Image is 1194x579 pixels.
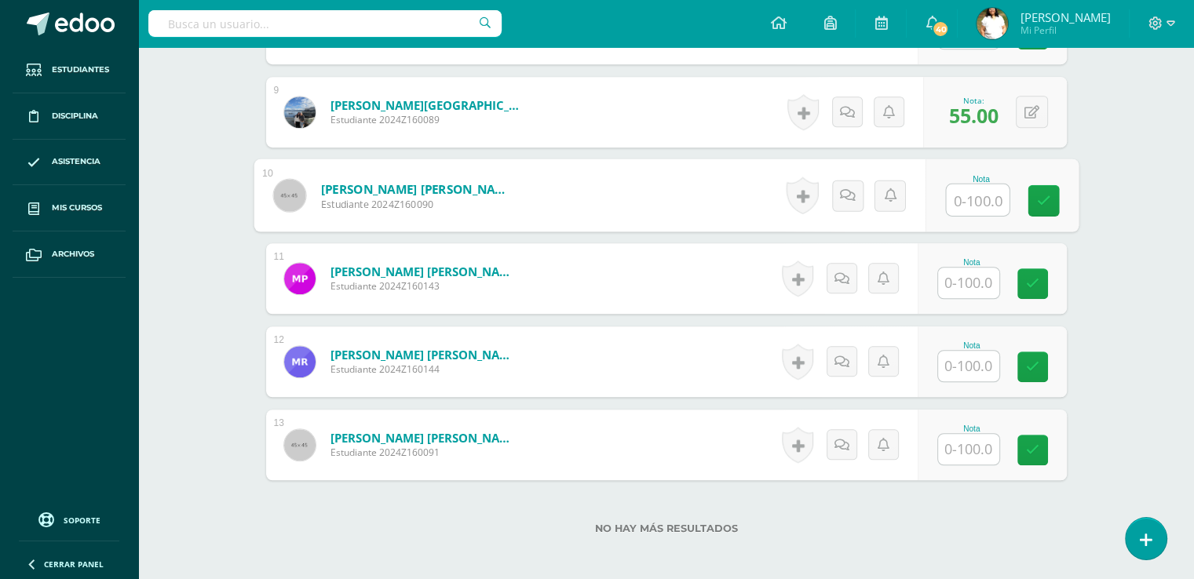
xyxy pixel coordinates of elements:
[330,362,519,376] span: Estudiante 2024Z160144
[949,102,999,129] span: 55.00
[330,97,519,113] a: [PERSON_NAME][GEOGRAPHIC_DATA]
[19,508,119,530] a: Soporte
[937,341,1006,350] div: Nota
[13,93,126,140] a: Disciplina
[284,263,316,294] img: 01a78949391f59fc7837a8c26efe6b20.png
[330,113,519,126] span: Estudiante 2024Z160089
[64,515,100,526] span: Soporte
[320,197,514,211] span: Estudiante 2024Z160090
[330,279,519,293] span: Estudiante 2024Z160143
[937,424,1006,433] div: Nota
[266,523,1067,534] label: No hay más resultados
[44,559,104,570] span: Cerrar panel
[273,179,305,211] img: 45x45
[946,184,1009,216] input: 0-100.0
[320,180,514,197] a: [PERSON_NAME] [PERSON_NAME]
[938,268,999,298] input: 0-100.0
[52,202,102,214] span: Mis cursos
[13,185,126,231] a: Mis cursos
[938,434,999,464] input: 0-100.0
[52,110,98,122] span: Disciplina
[938,351,999,381] input: 0-100.0
[330,264,519,279] a: [PERSON_NAME] [PERSON_NAME]
[937,258,1006,267] div: Nota
[13,140,126,186] a: Asistencia
[977,8,1008,39] img: c7b04b25378ff11843444faa8800c300.png
[13,231,126,278] a: Archivos
[148,10,502,37] input: Busca un usuario...
[1020,24,1110,37] span: Mi Perfil
[949,95,999,106] div: Nota:
[330,347,519,362] a: [PERSON_NAME] [PERSON_NAME]
[284,96,316,128] img: 048c5498daa5038d0e2262d515d23ffe.png
[52,248,94,260] span: Archivos
[284,346,316,377] img: 5d2d81588ed9166d9a3fee1acc1d0f9d.png
[52,155,100,168] span: Asistencia
[330,430,519,446] a: [PERSON_NAME] [PERSON_NAME]
[945,174,1017,183] div: Nota
[932,20,949,38] span: 40
[13,47,126,93] a: Estudiantes
[52,64,109,76] span: Estudiantes
[1020,9,1110,25] span: [PERSON_NAME]
[330,446,519,459] span: Estudiante 2024Z160091
[284,429,316,461] img: 45x45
